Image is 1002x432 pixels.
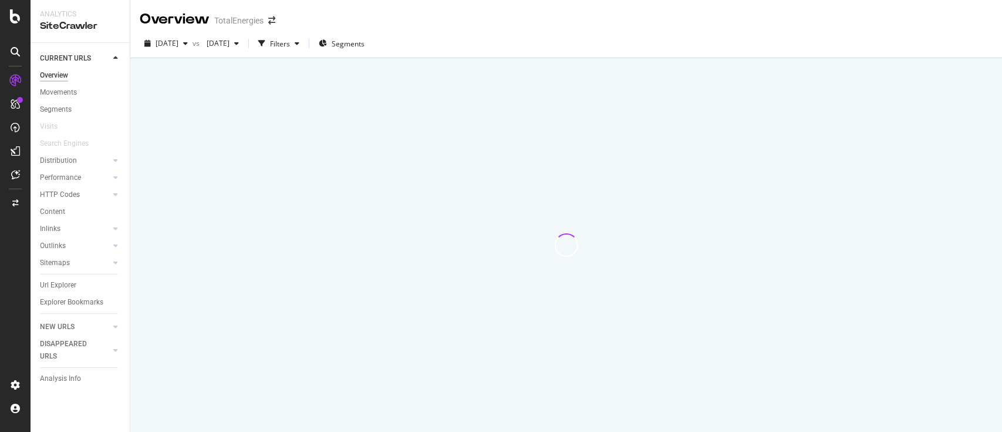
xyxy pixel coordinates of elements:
[40,120,69,133] a: Visits
[40,206,65,218] div: Content
[268,16,275,25] div: arrow-right-arrow-left
[40,206,122,218] a: Content
[202,38,230,48] span: 2025 Jun. 25th
[40,223,110,235] a: Inlinks
[40,189,110,201] a: HTTP Codes
[40,279,122,292] a: Url Explorer
[40,155,77,167] div: Distribution
[40,69,122,82] a: Overview
[40,52,110,65] a: CURRENT URLS
[140,9,210,29] div: Overview
[40,172,110,184] a: Performance
[314,34,369,53] button: Segments
[40,373,122,385] a: Analysis Info
[40,52,91,65] div: CURRENT URLS
[40,296,122,309] a: Explorer Bookmarks
[40,240,110,252] a: Outlinks
[40,279,76,292] div: Url Explorer
[40,19,120,33] div: SiteCrawler
[40,296,103,309] div: Explorer Bookmarks
[40,86,122,99] a: Movements
[270,39,290,49] div: Filters
[40,223,60,235] div: Inlinks
[40,9,120,19] div: Analytics
[193,38,202,48] span: vs
[40,321,110,333] a: NEW URLS
[332,39,365,49] span: Segments
[40,86,77,99] div: Movements
[40,189,80,201] div: HTTP Codes
[40,138,89,150] div: Search Engines
[140,34,193,53] button: [DATE]
[40,257,70,269] div: Sitemaps
[40,257,110,269] a: Sitemaps
[254,34,304,53] button: Filters
[40,338,110,363] a: DISAPPEARED URLS
[40,69,68,82] div: Overview
[40,172,81,184] div: Performance
[40,103,72,116] div: Segments
[40,321,75,333] div: NEW URLS
[202,34,244,53] button: [DATE]
[40,103,122,116] a: Segments
[40,240,66,252] div: Outlinks
[40,120,58,133] div: Visits
[40,373,81,385] div: Analysis Info
[156,38,178,48] span: 2025 Aug. 20th
[40,155,110,167] a: Distribution
[40,138,100,150] a: Search Engines
[40,338,99,363] div: DISAPPEARED URLS
[214,15,264,26] div: TotalEnergies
